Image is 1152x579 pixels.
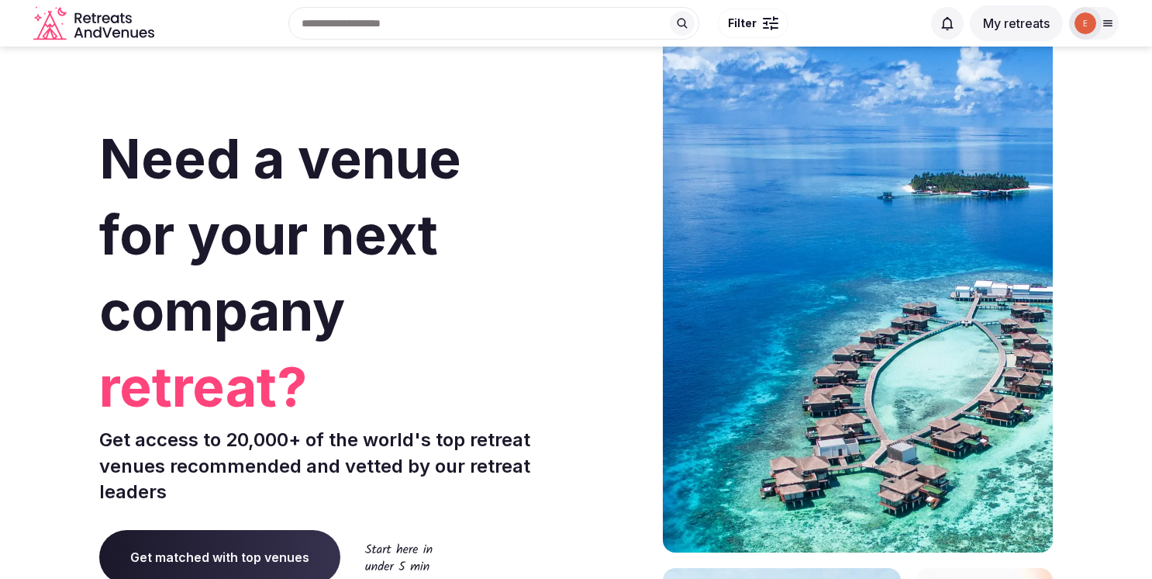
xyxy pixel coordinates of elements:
[33,6,157,41] svg: Retreats and Venues company logo
[99,349,570,425] span: retreat?
[728,16,757,31] span: Filter
[365,543,433,570] img: Start here in under 5 min
[970,16,1063,31] a: My retreats
[99,427,570,505] p: Get access to 20,000+ of the world's top retreat venues recommended and vetted by our retreat lea...
[99,126,461,344] span: Need a venue for your next company
[718,9,788,38] button: Filter
[33,6,157,41] a: Visit the homepage
[1074,12,1096,34] img: ellie.otway
[970,5,1063,41] button: My retreats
